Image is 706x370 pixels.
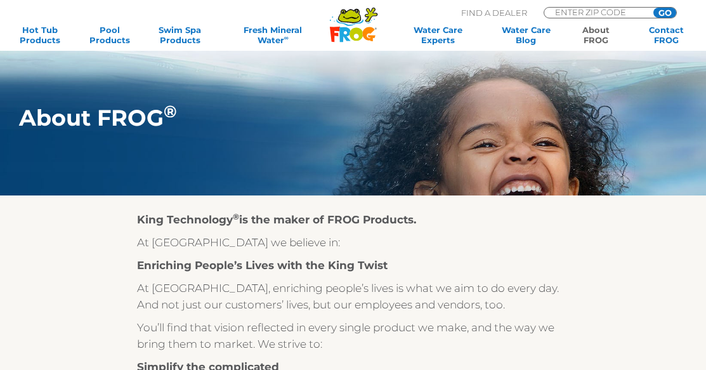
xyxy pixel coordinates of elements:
a: Water CareExperts [393,25,483,45]
a: Fresh MineralWater∞ [223,25,323,45]
p: At [GEOGRAPHIC_DATA], enriching people’s lives is what we aim to do every day. And not just our c... [137,280,569,313]
p: Find A Dealer [461,7,527,18]
a: ContactFROG [639,25,693,45]
a: PoolProducts [82,25,137,45]
h1: About FROG [19,105,636,131]
a: AboutFROG [569,25,624,45]
sup: ∞ [284,34,289,41]
a: Swim SpaProducts [153,25,207,45]
a: Water CareBlog [499,25,553,45]
sup: ® [164,102,177,122]
p: At [GEOGRAPHIC_DATA] we believe in: [137,234,569,251]
p: You’ll find that vision reflected in every single product we make, and the way we bring them to m... [137,319,569,352]
input: GO [653,8,676,18]
strong: King Technology is the maker of FROG Products. [137,213,416,226]
sup: ® [233,212,239,221]
a: Hot TubProducts [13,25,67,45]
input: Zip Code Form [554,8,639,17]
strong: Enriching People’s Lives with the King Twist [137,259,388,272]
